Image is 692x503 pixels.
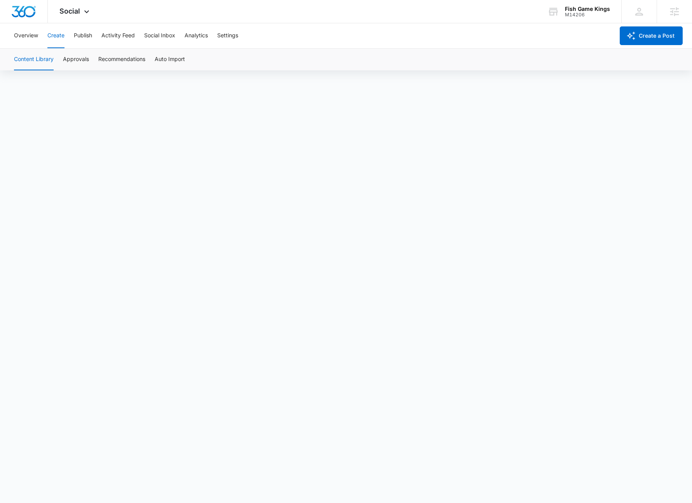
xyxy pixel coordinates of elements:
[565,12,610,17] div: account id
[620,26,683,45] button: Create a Post
[47,23,64,48] button: Create
[565,6,610,12] div: account name
[59,7,80,15] span: Social
[185,23,208,48] button: Analytics
[14,23,38,48] button: Overview
[217,23,238,48] button: Settings
[144,23,175,48] button: Social Inbox
[155,49,185,70] button: Auto Import
[14,49,54,70] button: Content Library
[101,23,135,48] button: Activity Feed
[98,49,145,70] button: Recommendations
[63,49,89,70] button: Approvals
[74,23,92,48] button: Publish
